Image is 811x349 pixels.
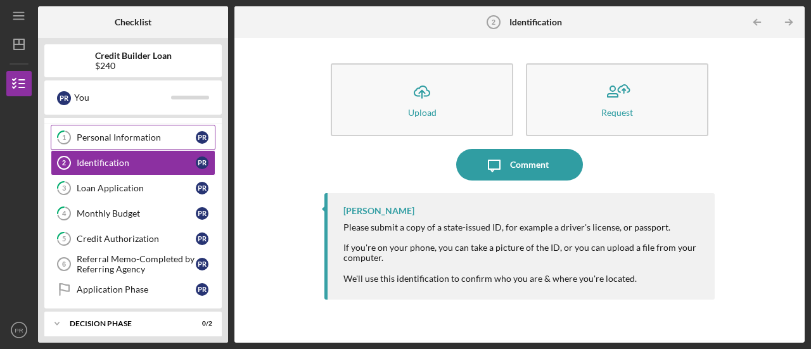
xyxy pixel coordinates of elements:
[526,63,708,136] button: Request
[62,260,66,268] tspan: 6
[95,61,172,71] div: $240
[196,232,208,245] div: P R
[491,18,495,26] tspan: 2
[77,284,196,295] div: Application Phase
[196,258,208,270] div: P R
[62,159,66,167] tspan: 2
[51,125,215,150] a: 1Personal InformationPR
[77,234,196,244] div: Credit Authorization
[196,131,208,144] div: P R
[77,254,196,274] div: Referral Memo-Completed by Referring Agency
[408,108,437,117] div: Upload
[51,150,215,175] a: 2IdentificationPR
[95,51,172,61] b: Credit Builder Loan
[62,210,67,218] tspan: 4
[74,87,171,108] div: You
[77,158,196,168] div: Identification
[196,182,208,194] div: P R
[77,132,196,143] div: Personal Information
[509,17,562,27] b: Identification
[51,226,215,251] a: 5Credit AuthorizationPR
[343,206,414,216] div: [PERSON_NAME]
[62,134,66,142] tspan: 1
[51,277,215,302] a: Application PhasePR
[601,108,633,117] div: Request
[456,149,583,181] button: Comment
[51,201,215,226] a: 4Monthly BudgetPR
[331,63,513,136] button: Upload
[510,149,549,181] div: Comment
[51,175,215,201] a: 3Loan ApplicationPR
[196,207,208,220] div: P R
[77,208,196,219] div: Monthly Budget
[51,251,215,277] a: 6Referral Memo-Completed by Referring AgencyPR
[196,283,208,296] div: P R
[115,17,151,27] b: Checklist
[77,183,196,193] div: Loan Application
[15,327,23,334] text: PR
[57,91,71,105] div: P R
[62,184,66,193] tspan: 3
[62,235,66,243] tspan: 5
[70,320,181,327] div: Decision Phase
[189,320,212,327] div: 0 / 2
[6,317,32,343] button: PR
[196,156,208,169] div: P R
[343,222,702,284] div: Please submit a copy of a state-issued ID, for example a driver's license, or passport. If you're...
